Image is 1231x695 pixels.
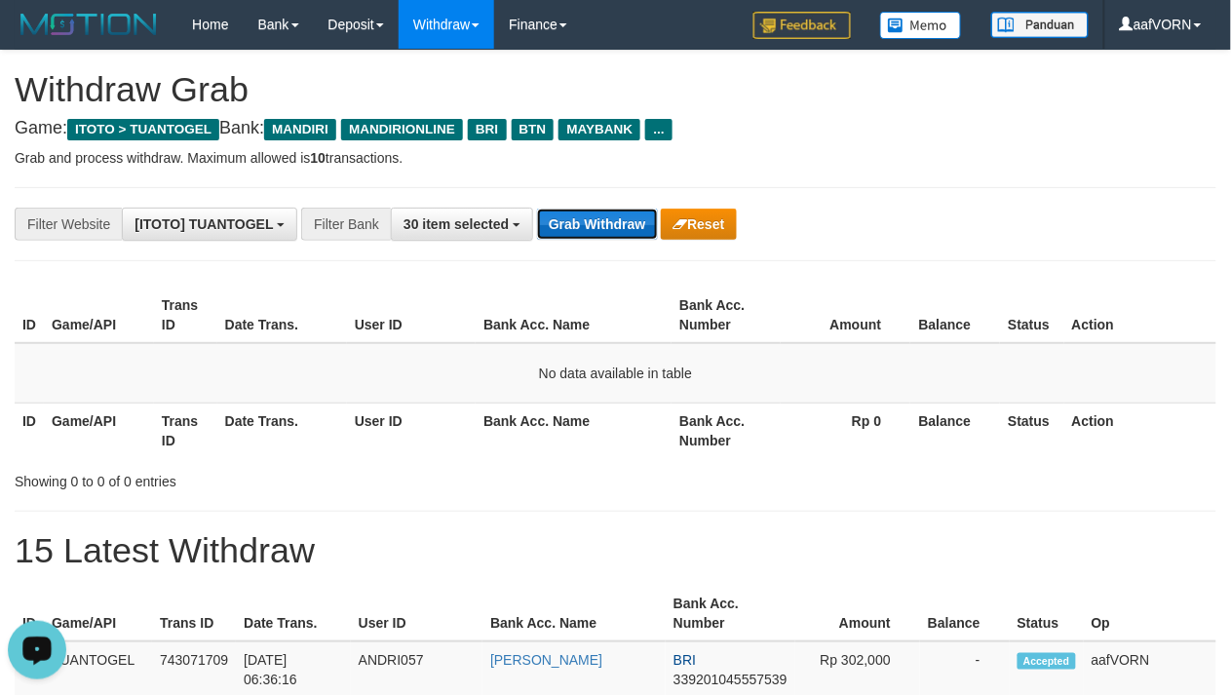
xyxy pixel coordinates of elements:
[910,288,1000,343] th: Balance
[781,288,911,343] th: Amount
[512,119,555,140] span: BTN
[1064,288,1216,343] th: Action
[44,586,152,641] th: Game/API
[795,586,920,641] th: Amount
[880,12,962,39] img: Button%20Memo.svg
[122,208,297,241] button: [ITOTO] TUANTOGEL
[152,586,236,641] th: Trans ID
[476,288,672,343] th: Bank Acc. Name
[1010,586,1084,641] th: Status
[490,652,602,668] a: [PERSON_NAME]
[1018,653,1076,670] span: Accepted
[15,208,122,241] div: Filter Website
[753,12,851,39] img: Feedback.jpg
[15,148,1216,168] p: Grab and process withdraw. Maximum allowed is transactions.
[67,119,219,140] span: ITOTO > TUANTOGEL
[910,403,1000,458] th: Balance
[15,531,1216,570] h1: 15 Latest Withdraw
[482,586,666,641] th: Bank Acc. Name
[645,119,672,140] span: ...
[217,403,347,458] th: Date Trans.
[347,288,476,343] th: User ID
[672,288,781,343] th: Bank Acc. Number
[341,119,463,140] span: MANDIRIONLINE
[468,119,506,140] span: BRI
[347,403,476,458] th: User ID
[404,216,509,232] span: 30 item selected
[666,586,795,641] th: Bank Acc. Number
[236,586,351,641] th: Date Trans.
[673,652,696,668] span: BRI
[920,586,1010,641] th: Balance
[1000,288,1063,343] th: Status
[15,403,44,458] th: ID
[476,403,672,458] th: Bank Acc. Name
[537,209,657,240] button: Grab Withdraw
[391,208,533,241] button: 30 item selected
[672,403,781,458] th: Bank Acc. Number
[44,288,154,343] th: Game/API
[781,403,911,458] th: Rp 0
[8,8,66,66] button: Open LiveChat chat widget
[1084,586,1216,641] th: Op
[673,672,788,687] span: Copy 339201045557539 to clipboard
[310,150,326,166] strong: 10
[991,12,1089,38] img: panduan.png
[351,586,482,641] th: User ID
[44,403,154,458] th: Game/API
[15,464,498,491] div: Showing 0 to 0 of 0 entries
[135,216,273,232] span: [ITOTO] TUANTOGEL
[15,586,44,641] th: ID
[1000,403,1063,458] th: Status
[15,343,1216,404] td: No data available in table
[661,209,736,240] button: Reset
[15,70,1216,109] h1: Withdraw Grab
[264,119,336,140] span: MANDIRI
[558,119,640,140] span: MAYBANK
[301,208,391,241] div: Filter Bank
[217,288,347,343] th: Date Trans.
[15,10,163,39] img: MOTION_logo.png
[15,288,44,343] th: ID
[15,119,1216,138] h4: Game: Bank:
[1064,403,1216,458] th: Action
[154,288,217,343] th: Trans ID
[154,403,217,458] th: Trans ID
